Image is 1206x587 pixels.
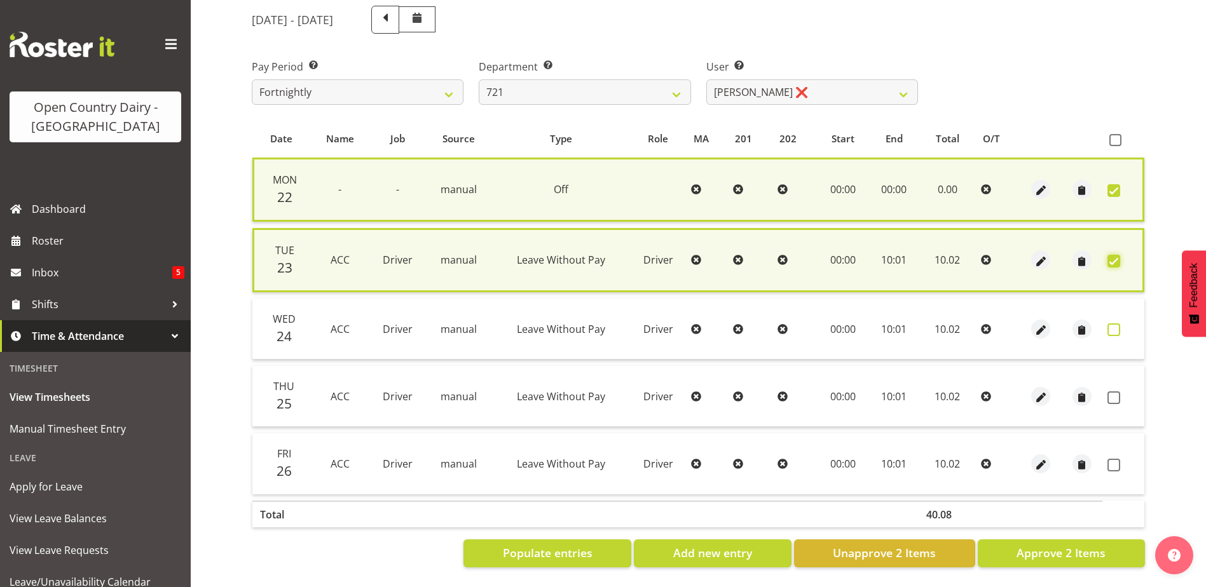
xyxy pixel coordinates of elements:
span: Wed [273,312,296,326]
td: 00:00 [816,299,868,360]
td: 00:00 [816,433,868,494]
span: 24 [277,327,292,345]
span: manual [441,389,477,403]
span: manual [441,457,477,471]
a: Apply for Leave [3,471,188,503]
label: Department [479,59,690,74]
a: Manual Timesheet Entry [3,413,188,445]
a: View Leave Balances [3,503,188,534]
span: View Leave Requests [10,541,181,560]
td: 10.02 [919,228,976,292]
td: 10:01 [869,366,919,427]
span: 22 [277,188,292,206]
td: Leave Without Pay [492,299,630,360]
span: End [886,132,903,146]
span: View Leave Balances [10,509,181,528]
td: Leave Without Pay [492,228,630,292]
span: Driver [643,389,673,403]
span: manual [441,322,477,336]
span: Job [390,132,405,146]
span: Apply for Leave [10,477,181,496]
span: Driver [643,457,673,471]
button: Feedback - Show survey [1182,250,1206,337]
h5: [DATE] - [DATE] [252,13,333,27]
span: - [338,182,341,196]
td: 00:00 [816,158,868,222]
td: 00:00 [816,228,868,292]
span: manual [441,182,477,196]
span: 26 [277,462,292,480]
td: Off [492,158,630,222]
span: Driver [643,253,673,267]
span: Time & Attendance [32,327,165,346]
img: help-xxl-2.png [1168,549,1181,562]
a: View Timesheets [3,381,188,413]
td: Leave Without Pay [492,433,630,494]
td: 10.02 [919,366,976,427]
span: Inbox [32,263,172,282]
span: Approve 2 Items [1017,544,1106,561]
span: Driver [383,322,413,336]
span: Fri [277,447,291,461]
th: 40.08 [919,501,976,527]
th: Total [252,501,310,527]
span: Driver [383,389,413,403]
td: 0.00 [919,158,976,222]
span: Thu [273,379,294,393]
span: Shifts [32,295,165,314]
span: ACC [331,389,350,403]
span: - [396,182,399,196]
span: 23 [277,259,292,276]
button: Populate entries [463,539,631,567]
span: O/T [983,132,1000,146]
span: MA [694,132,709,146]
td: 10:01 [869,299,919,360]
span: Mon [273,173,297,187]
img: Rosterit website logo [10,32,114,57]
td: 10.02 [919,299,976,360]
span: ACC [331,457,350,471]
span: View Timesheets [10,388,181,407]
span: Feedback [1188,263,1200,307]
span: Add new entry [673,544,752,561]
span: Type [550,132,572,146]
button: Unapprove 2 Items [794,539,975,567]
td: 10.02 [919,433,976,494]
label: User [706,59,918,74]
button: Add new entry [634,539,791,567]
span: 201 [735,132,752,146]
td: Leave Without Pay [492,366,630,427]
td: 00:00 [869,158,919,222]
button: Approve 2 Items [978,539,1145,567]
span: manual [441,253,477,267]
span: Total [936,132,959,146]
span: 5 [172,266,184,279]
span: Populate entries [503,544,593,561]
div: Open Country Dairy - [GEOGRAPHIC_DATA] [22,98,168,136]
span: 202 [779,132,797,146]
span: ACC [331,253,350,267]
div: Timesheet [3,355,188,381]
span: Manual Timesheet Entry [10,419,181,438]
span: Start [832,132,854,146]
span: Dashboard [32,199,184,219]
span: Roster [32,231,184,250]
td: 10:01 [869,433,919,494]
span: Unapprove 2 Items [833,544,936,561]
label: Pay Period [252,59,463,74]
span: Driver [383,253,413,267]
span: Source [442,132,475,146]
span: 25 [277,395,292,412]
span: ACC [331,322,350,336]
a: View Leave Requests [3,534,188,566]
span: Driver [383,457,413,471]
span: Tue [275,243,294,257]
span: Date [270,132,292,146]
span: Role [648,132,668,146]
div: Leave [3,445,188,471]
td: 00:00 [816,366,868,427]
td: 10:01 [869,228,919,292]
span: Name [326,132,354,146]
span: Driver [643,322,673,336]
